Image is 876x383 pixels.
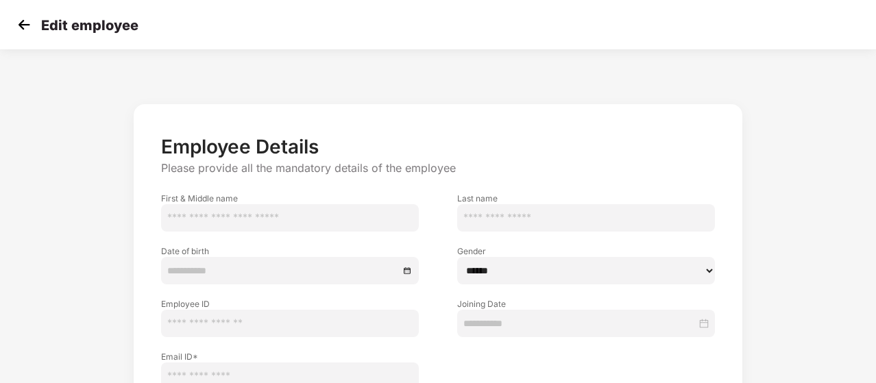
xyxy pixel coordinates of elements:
label: Gender [457,245,715,257]
p: Employee Details [161,135,715,158]
p: Edit employee [41,17,138,34]
img: svg+xml;base64,PHN2ZyB4bWxucz0iaHR0cDovL3d3dy53My5vcmcvMjAwMC9zdmciIHdpZHRoPSIzMCIgaGVpZ2h0PSIzMC... [14,14,34,35]
label: Last name [457,193,715,204]
p: Please provide all the mandatory details of the employee [161,161,715,175]
label: Employee ID [161,298,419,310]
label: Date of birth [161,245,419,257]
label: Joining Date [457,298,715,310]
label: First & Middle name [161,193,419,204]
label: Email ID [161,351,419,362]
